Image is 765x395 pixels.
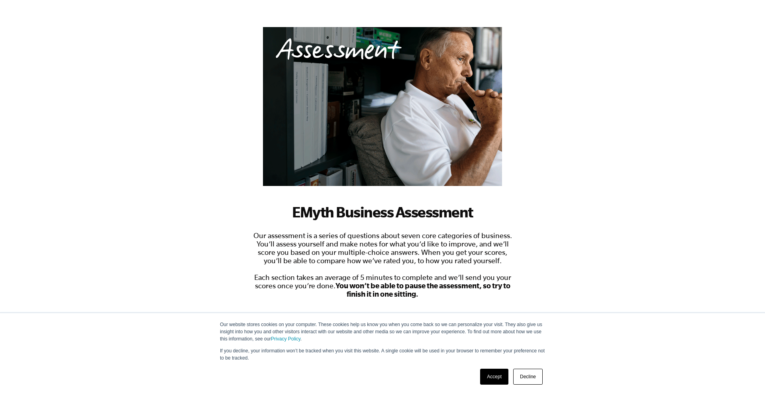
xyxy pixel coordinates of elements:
h1: EMyth Business Assessment [251,203,514,221]
p: If you decline, your information won’t be tracked when you visit this website. A single cookie wi... [220,347,545,362]
a: Decline [513,369,543,385]
a: Privacy Policy [271,336,300,342]
p: Our website stores cookies on your computer. These cookies help us know you when you come back so... [220,321,545,342]
a: Accept [480,369,508,385]
span: Our assessment is a series of questions about seven core categories of business. You’ll assess yo... [253,231,512,298]
img: business-systems-assessment [263,27,502,186]
strong: You won’t be able to pause the assessment, so try to finish it in one sitting. [335,282,510,298]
